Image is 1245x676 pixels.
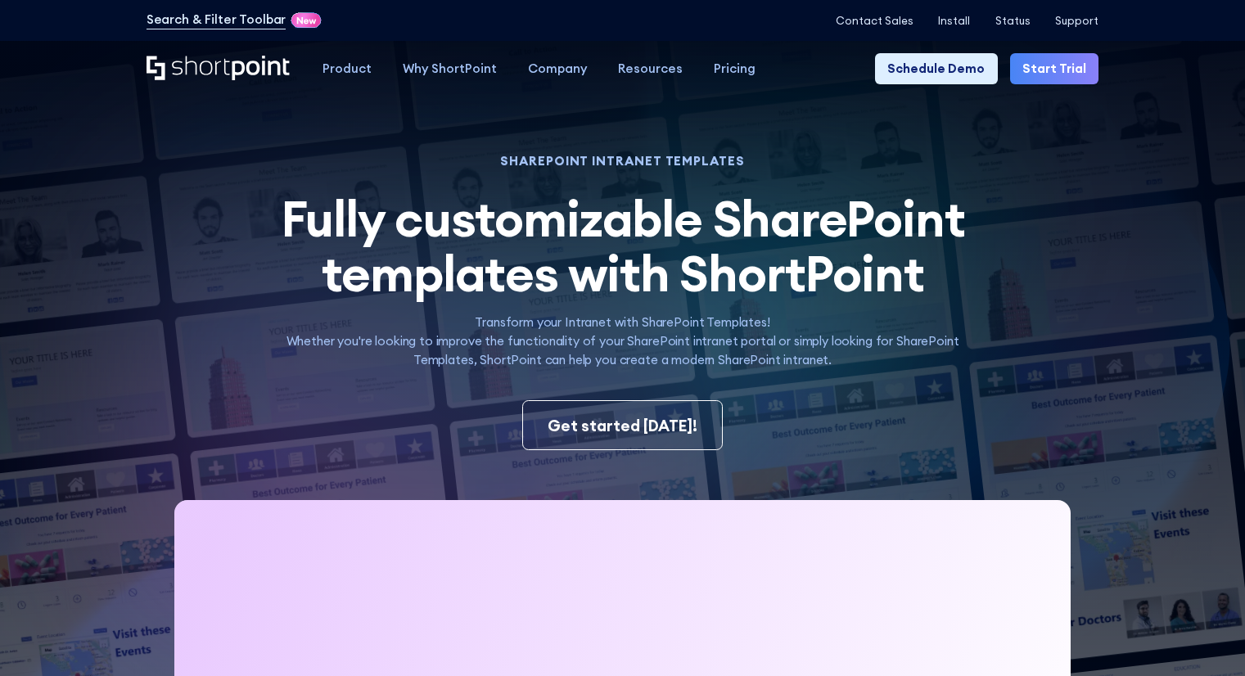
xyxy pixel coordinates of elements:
a: Product [307,53,387,84]
div: Get started [DATE]! [548,414,697,438]
a: Why ShortPoint [387,53,512,84]
div: Resources [618,60,683,79]
a: Schedule Demo [875,53,997,84]
a: Get started [DATE]! [522,400,724,450]
a: Company [512,53,602,84]
div: Product [323,60,372,79]
a: Pricing [698,53,771,84]
div: Pricing [714,60,756,79]
a: Start Trial [1010,53,1098,84]
a: Search & Filter Toolbar [147,11,286,29]
div: Why ShortPoint [403,60,497,79]
a: Resources [602,53,698,84]
span: Fully customizable SharePoint templates with ShortPoint [281,187,965,304]
h1: SHAREPOINT INTRANET TEMPLATES [259,155,987,167]
a: Status [995,15,1031,27]
a: Home [147,56,291,83]
iframe: Chat Widget [1163,597,1245,676]
a: Contact Sales [836,15,913,27]
p: Transform your Intranet with SharePoint Templates! Whether you're looking to improve the function... [259,313,987,369]
div: Company [528,60,587,79]
a: Install [938,15,970,27]
a: Support [1055,15,1098,27]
